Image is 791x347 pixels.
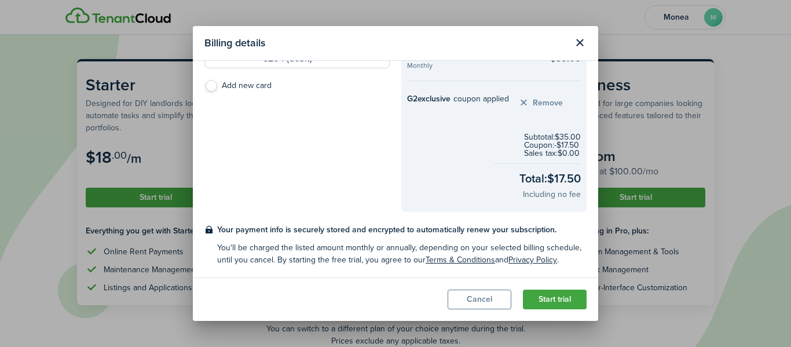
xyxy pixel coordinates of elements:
[453,93,509,105] span: coupon applied
[204,80,390,97] label: Add new card
[508,254,557,266] a: Privacy Policy
[524,141,581,149] checkout-subtotal-item: Coupon: -$17.50
[407,62,537,69] checkout-summary-item-description: Monthly
[426,254,495,266] a: Terms & Conditions
[523,188,581,200] checkout-total-secondary: Including no fee
[524,133,581,141] checkout-subtotal-item: Subtotal: $35.00
[524,149,581,158] checkout-subtotal-item: Sales tax: $0.00
[407,93,451,105] strong: G2exclusive
[519,170,581,187] checkout-total-main: Total: $17.50
[204,32,567,54] modal-title: Billing details
[570,33,589,53] button: Close modal
[523,290,587,309] button: Start trial
[217,242,587,266] checkout-terms-secondary: You'll be charged the listed amount monthly or annually, depending on your selected billing sched...
[448,290,511,309] button: Cancel
[217,224,587,236] checkout-terms-main: Your payment info is securely stored and encrypted to automatically renew your subscription.
[518,96,563,109] button: Remove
